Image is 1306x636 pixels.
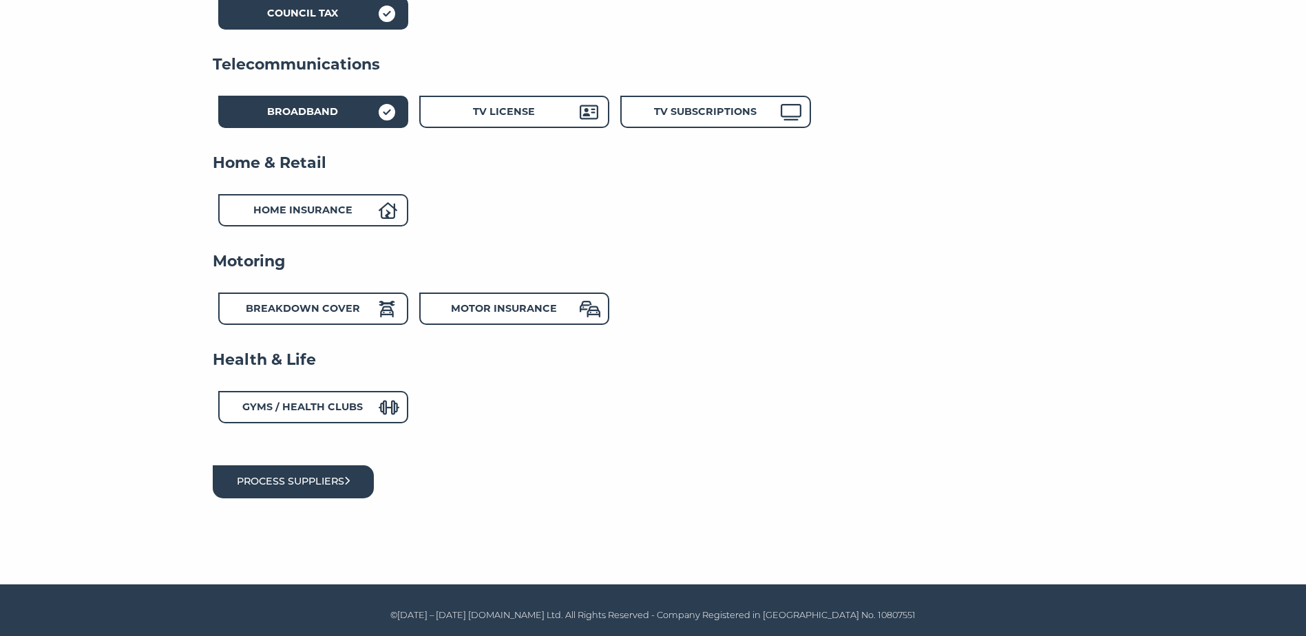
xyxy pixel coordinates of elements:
strong: Motor Insurance [451,302,557,315]
div: Motor Insurance [419,293,609,325]
p: ©[DATE] – [DATE] [DOMAIN_NAME] Ltd. All Rights Reserved - Company Registered in [GEOGRAPHIC_DATA]... [216,608,1091,623]
div: Home Insurance [218,194,408,226]
strong: Broadband [267,105,338,118]
strong: TV Subscriptions [654,105,757,118]
strong: Gyms / Health Clubs [242,401,363,413]
div: Breakdown Cover [218,293,408,325]
button: Process suppliers [213,465,375,498]
strong: Home Insurance [253,204,352,216]
strong: Council Tax [267,7,338,19]
strong: Breakdown Cover [246,302,360,315]
h4: Health & Life [213,350,1094,370]
strong: TV License [473,105,535,118]
h4: Motoring [213,251,1094,272]
div: TV Subscriptions [620,96,810,128]
h4: Home & Retail [213,153,1094,173]
h4: Telecommunications [213,54,1094,75]
div: TV License [419,96,609,128]
div: Broadband [218,96,408,128]
div: Gyms / Health Clubs [218,391,408,423]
